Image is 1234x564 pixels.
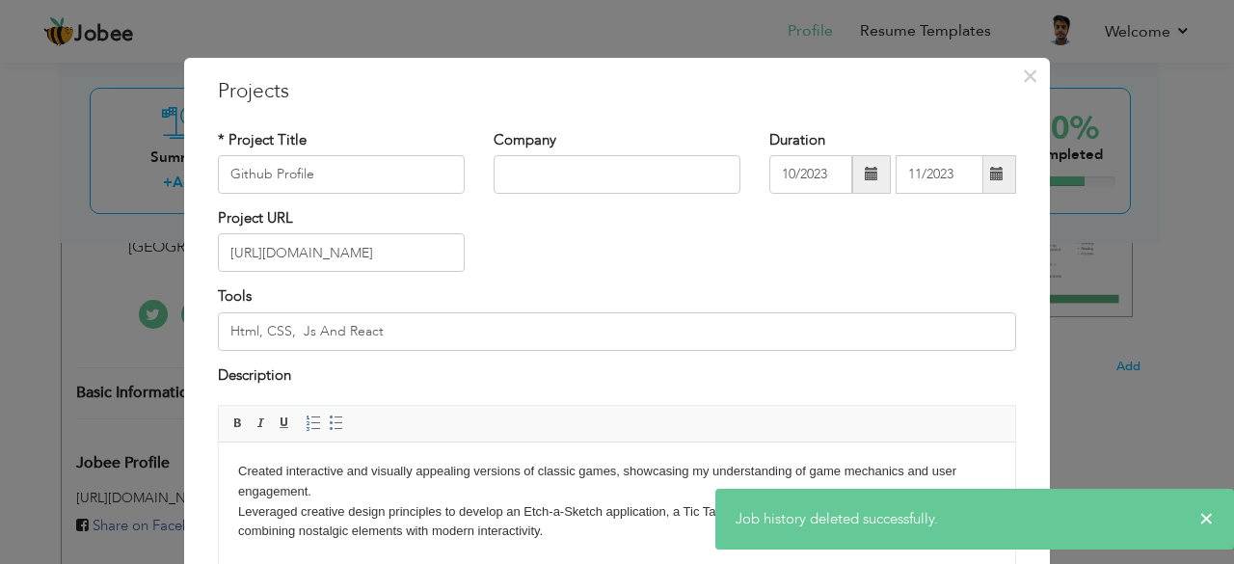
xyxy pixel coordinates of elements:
[218,208,293,228] label: Project URL
[1014,61,1045,92] button: Close
[228,413,249,434] a: Bold
[218,77,1016,106] h3: Projects
[251,413,272,434] a: Italic
[303,413,324,434] a: Insert/Remove Numbered List
[326,413,347,434] a: Insert/Remove Bulleted List
[1022,59,1038,94] span: ×
[896,155,983,194] input: Present
[769,130,825,150] label: Duration
[736,509,938,528] span: Job history deleted successfully.
[218,286,252,307] label: Tools
[218,365,291,386] label: Description
[1199,509,1214,528] span: ×
[769,155,852,194] input: From
[218,130,307,150] label: * Project Title
[274,413,295,434] a: Underline
[494,130,556,150] label: Company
